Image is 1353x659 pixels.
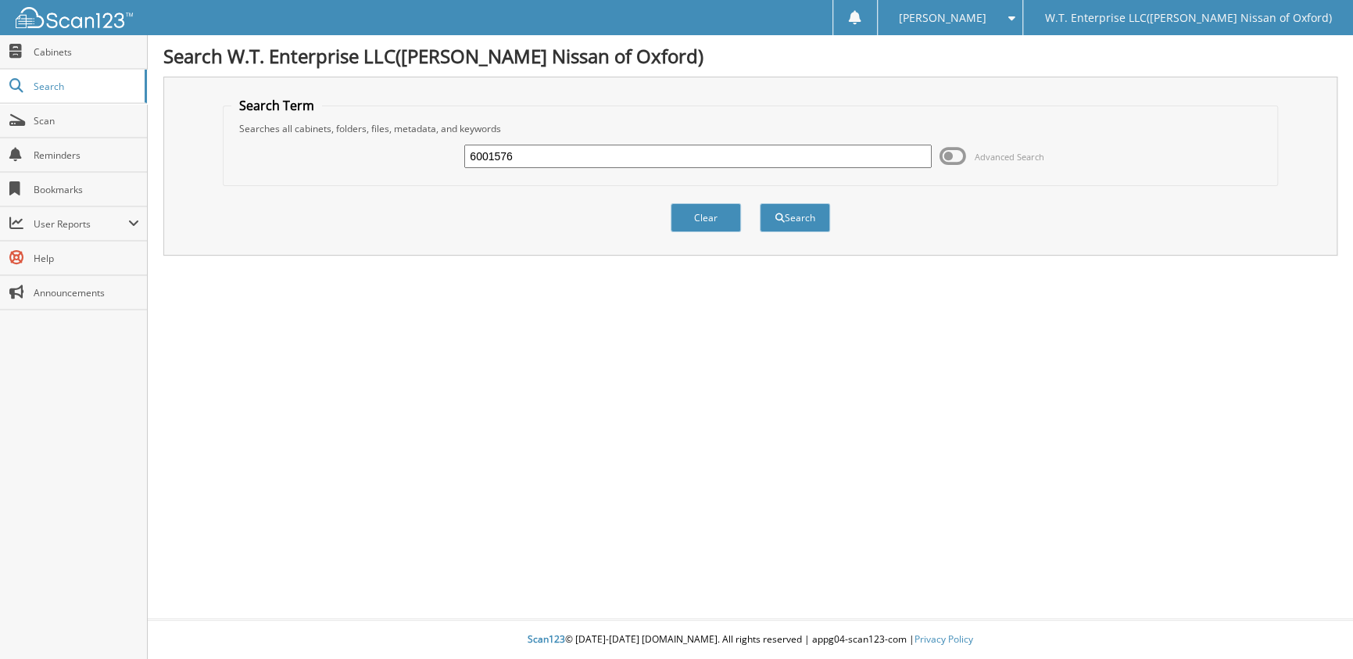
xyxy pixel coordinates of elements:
[16,7,133,28] img: scan123-logo-white.svg
[34,252,139,265] span: Help
[34,286,139,299] span: Announcements
[671,203,741,232] button: Clear
[231,97,322,114] legend: Search Term
[528,632,565,646] span: Scan123
[231,122,1269,135] div: Searches all cabinets, folders, files, metadata, and keywords
[34,45,139,59] span: Cabinets
[148,621,1353,659] div: © [DATE]-[DATE] [DOMAIN_NAME]. All rights reserved | appg04-scan123-com |
[1275,584,1353,659] iframe: Chat Widget
[163,43,1337,69] h1: Search W.T. Enterprise LLC([PERSON_NAME] Nissan of Oxford)
[34,183,139,196] span: Bookmarks
[915,632,973,646] a: Privacy Policy
[34,149,139,162] span: Reminders
[34,114,139,127] span: Scan
[899,13,986,23] span: [PERSON_NAME]
[34,217,128,231] span: User Reports
[1045,13,1332,23] span: W.T. Enterprise LLC([PERSON_NAME] Nissan of Oxford)
[975,151,1044,163] span: Advanced Search
[34,80,137,93] span: Search
[760,203,830,232] button: Search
